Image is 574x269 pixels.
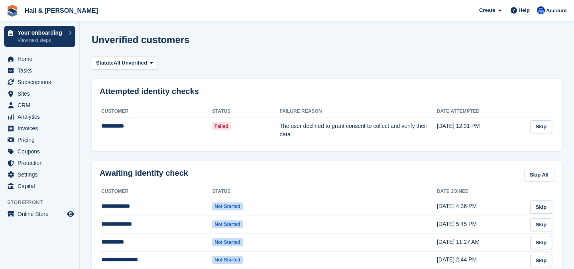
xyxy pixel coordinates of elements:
h1: Unverified customers [92,34,189,45]
td: [DATE] 4:36 PM [437,198,527,216]
th: Failure Reason [279,105,436,118]
a: Preview store [66,209,75,219]
h2: Awaiting identity check [100,169,188,178]
span: Sites [18,88,65,99]
th: Date joined [437,185,527,198]
a: menu [4,134,75,145]
h2: Attempted identity checks [100,87,554,96]
a: menu [4,181,75,192]
td: The user declined to grant consent to collect and verify their data. [279,118,436,143]
td: [DATE] 11:27 AM [437,234,527,251]
span: Not started [212,238,243,246]
a: menu [4,77,75,88]
span: Not started [212,256,243,264]
span: Protection [18,157,65,169]
a: menu [4,146,75,157]
a: menu [4,157,75,169]
span: Analytics [18,111,65,122]
a: menu [4,111,75,122]
span: Status: [96,59,114,67]
p: View next steps [18,37,65,44]
span: Home [18,53,65,65]
a: Skip [530,254,552,267]
a: Skip All [524,169,554,182]
img: stora-icon-8386f47178a22dfd0bd8f6a31ec36ba5ce8667c1dd55bd0f319d3a0aa187defe.svg [6,5,18,17]
span: All Unverified [114,59,147,67]
span: Capital [18,181,65,192]
td: [DATE] 5:45 PM [437,216,527,234]
button: Status: All Unverified [92,56,158,69]
span: Help [519,6,530,14]
a: menu [4,65,75,76]
span: Coupons [18,146,65,157]
a: Skip [530,236,552,249]
a: menu [4,53,75,65]
span: Not started [212,220,243,228]
th: Customer [100,185,212,198]
span: Pricing [18,134,65,145]
p: Your onboarding [18,30,65,35]
a: menu [4,123,75,134]
span: Not started [212,202,243,210]
a: menu [4,208,75,220]
span: Invoices [18,123,65,134]
span: CRM [18,100,65,111]
td: [DATE] 12:31 PM [437,118,527,143]
span: Account [546,7,567,15]
th: Customer [100,105,212,118]
a: Hall & [PERSON_NAME] [22,4,101,17]
a: Your onboarding View next steps [4,26,75,47]
a: Skip [530,218,552,232]
span: Storefront [7,198,79,206]
th: Status [212,185,280,198]
a: Skip [530,200,552,214]
span: Tasks [18,65,65,76]
a: menu [4,88,75,99]
th: Date attempted [437,105,527,118]
span: Settings [18,169,65,180]
span: Create [479,6,495,14]
img: Claire Banham [537,6,545,14]
a: menu [4,100,75,111]
span: Failed [212,122,231,130]
span: Subscriptions [18,77,65,88]
a: menu [4,169,75,180]
th: Status [212,105,279,118]
span: Online Store [18,208,65,220]
a: Skip [530,120,552,134]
